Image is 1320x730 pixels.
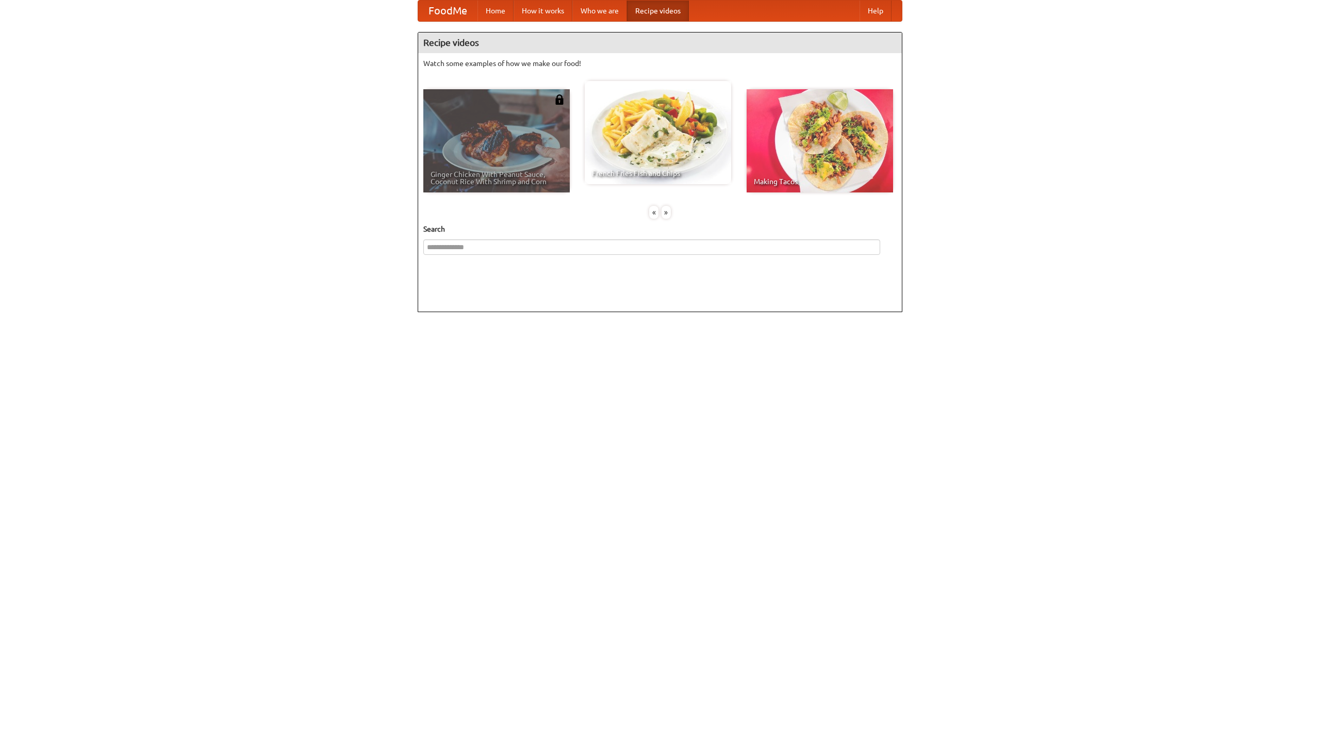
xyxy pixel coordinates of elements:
div: « [649,206,658,219]
span: French Fries Fish and Chips [592,170,724,177]
span: Making Tacos [754,178,886,185]
p: Watch some examples of how we make our food! [423,58,897,69]
a: Recipe videos [627,1,689,21]
a: French Fries Fish and Chips [585,81,731,184]
h5: Search [423,224,897,234]
img: 483408.png [554,94,565,105]
a: FoodMe [418,1,477,21]
h4: Recipe videos [418,33,902,53]
div: » [662,206,671,219]
a: Help [860,1,892,21]
a: How it works [514,1,572,21]
a: Who we are [572,1,627,21]
a: Home [477,1,514,21]
a: Making Tacos [747,89,893,192]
